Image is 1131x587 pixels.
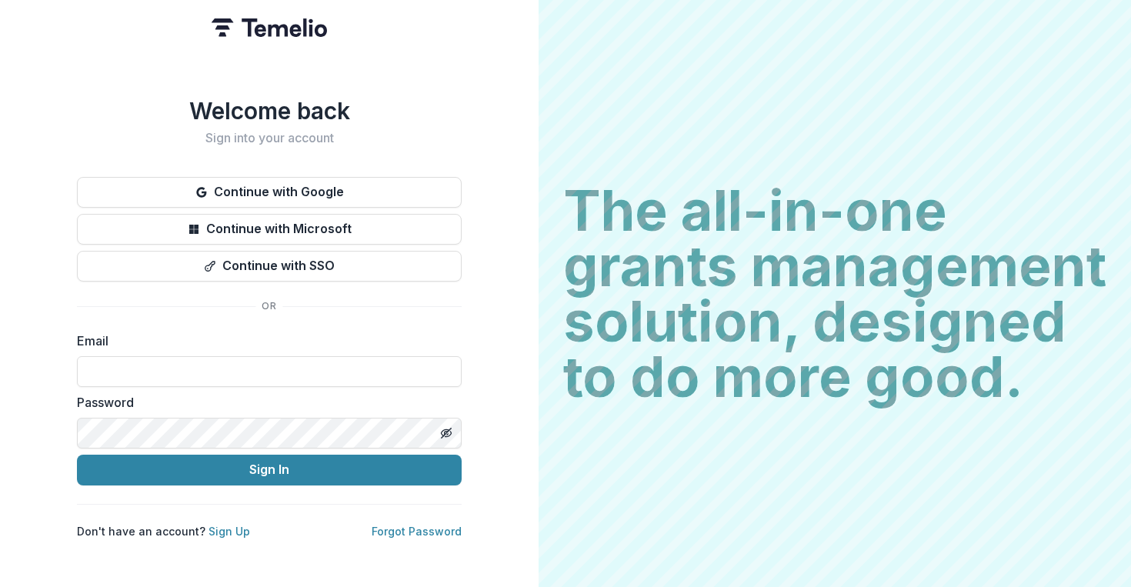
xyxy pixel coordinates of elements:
label: Password [77,393,452,412]
button: Continue with Google [77,177,462,208]
button: Continue with Microsoft [77,214,462,245]
button: Toggle password visibility [434,421,459,445]
img: Temelio [212,18,327,37]
h1: Welcome back [77,97,462,125]
button: Sign In [77,455,462,485]
label: Email [77,332,452,350]
a: Sign Up [209,525,250,538]
button: Continue with SSO [77,251,462,282]
h2: Sign into your account [77,131,462,145]
a: Forgot Password [372,525,462,538]
p: Don't have an account? [77,523,250,539]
